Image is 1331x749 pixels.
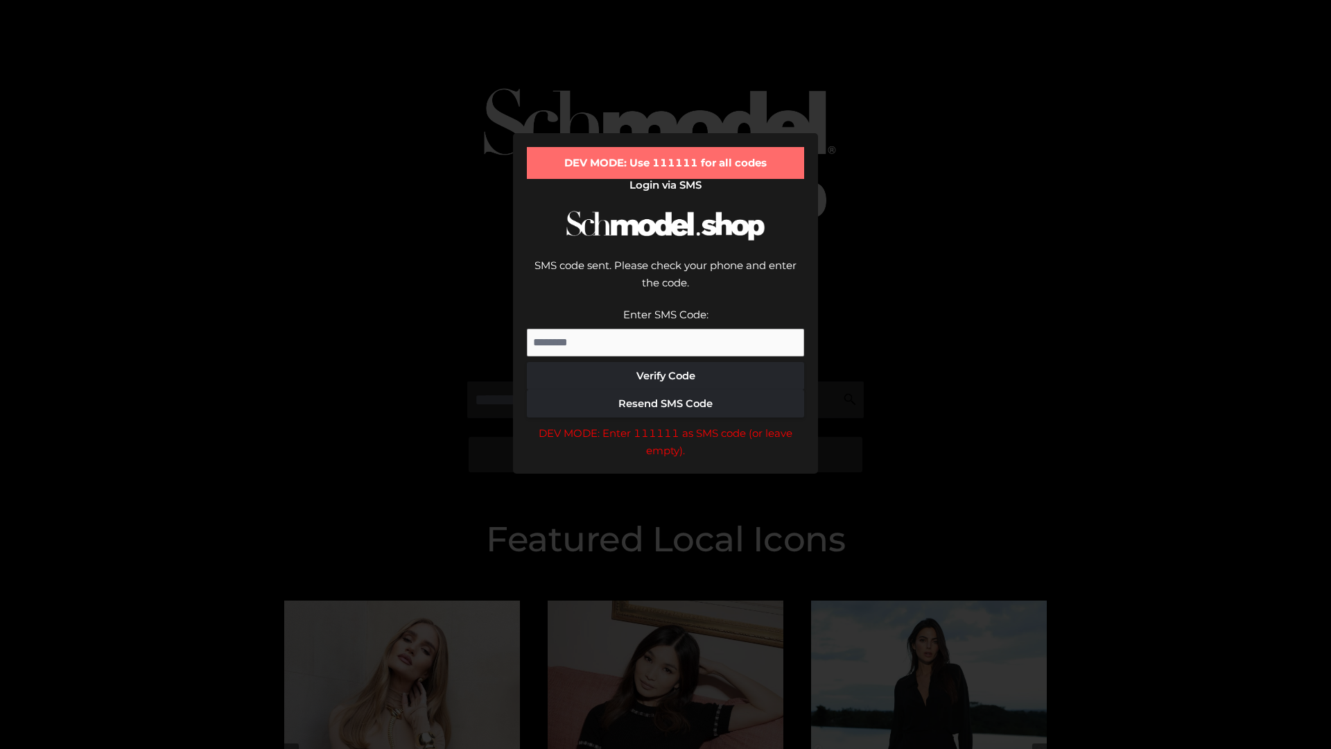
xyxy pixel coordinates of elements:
[562,198,769,253] img: Schmodel Logo
[527,147,804,179] div: DEV MODE: Use 111111 for all codes
[527,424,804,460] div: DEV MODE: Enter 111111 as SMS code (or leave empty).
[527,179,804,191] h2: Login via SMS
[623,308,708,321] label: Enter SMS Code:
[527,390,804,417] button: Resend SMS Code
[527,257,804,306] div: SMS code sent. Please check your phone and enter the code.
[527,362,804,390] button: Verify Code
